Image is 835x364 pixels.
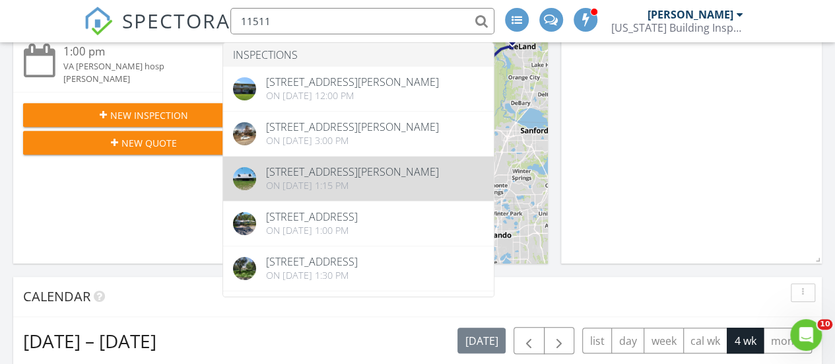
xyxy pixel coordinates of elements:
[110,108,188,122] span: New Inspection
[233,122,256,145] img: streetview
[266,270,358,281] div: On [DATE] 1:30 pm
[611,328,644,353] button: day
[644,328,684,353] button: week
[233,212,256,235] img: 9277754%2Fcover_photos%2FECLqDckpHnMQJRimd7rO%2Foriginal.jpg
[266,91,439,101] div: On [DATE] 12:00 pm
[611,21,743,34] div: Florida Building Inspectorz
[63,44,244,60] div: 1:00 pm
[23,103,264,127] button: New Inspection
[790,319,822,351] iframe: Intercom live chat
[223,43,494,67] li: Inspections
[817,319,832,330] span: 10
[233,77,256,100] img: cover.jpg
[230,8,494,34] input: Search everything...
[266,166,439,177] div: [STREET_ADDRESS][PERSON_NAME]
[266,135,439,146] div: On [DATE] 3:00 pm
[514,327,545,354] button: Previous
[122,7,230,34] span: SPECTORA
[121,136,177,150] span: New Quote
[63,73,244,85] div: [PERSON_NAME]
[266,180,439,191] div: On [DATE] 1:15 pm
[23,328,156,354] h2: [DATE] – [DATE]
[266,77,439,87] div: [STREET_ADDRESS][PERSON_NAME]
[266,122,439,132] div: [STREET_ADDRESS][PERSON_NAME]
[23,287,90,305] span: Calendar
[683,328,728,353] button: cal wk
[582,328,612,353] button: list
[727,328,764,353] button: 4 wk
[544,327,575,354] button: Next
[763,328,812,353] button: month
[233,257,256,280] img: streetview
[233,167,256,190] img: 9346561%2Fcover_photos%2FTwnQRAiRuAVAHnrQCcpq%2Foriginal.9346561-1756313838181
[23,131,264,155] button: New Quote
[266,211,358,222] div: [STREET_ADDRESS]
[266,256,358,267] div: [STREET_ADDRESS]
[84,7,113,36] img: The Best Home Inspection Software - Spectora
[63,60,244,73] div: VA [PERSON_NAME] hosp
[84,18,230,46] a: SPECTORA
[266,225,358,236] div: On [DATE] 1:00 pm
[648,8,733,21] div: [PERSON_NAME]
[457,328,506,353] button: [DATE]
